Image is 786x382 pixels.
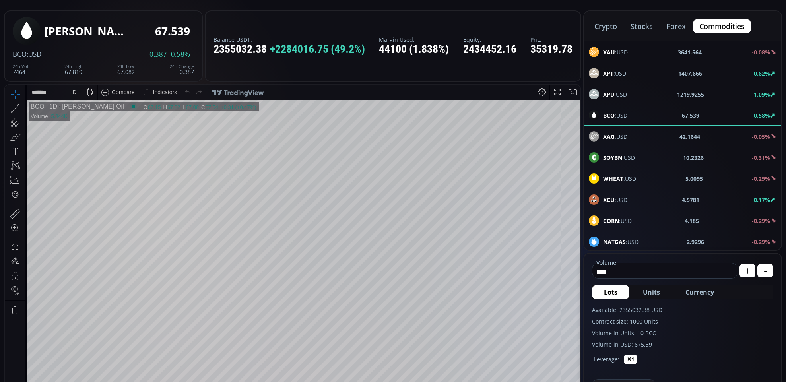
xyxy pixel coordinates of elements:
[178,19,181,25] div: L
[588,19,623,33] button: crypto
[68,4,72,11] div: D
[603,238,639,246] span: :USD
[594,355,619,363] label: Leverage:
[679,132,700,141] b: 42.1644
[561,349,571,355] div: auto
[752,217,770,225] b: -0.29%
[603,48,628,56] span: :USD
[754,70,770,77] b: 0.62%
[592,317,773,326] label: Contract size: 1000 Units
[603,175,623,182] b: WHEAT
[603,154,622,161] b: SOYBN
[677,90,704,99] b: 1219.9255
[603,217,619,225] b: CORN
[107,4,130,11] div: Compare
[482,344,526,359] button: 08:48:57 (UTC)
[27,50,41,59] span: :USD
[693,19,751,33] button: commodities
[603,196,627,204] span: :USD
[181,19,194,25] div: 67.08
[592,306,773,314] label: Available: 2355032.38 USD
[90,349,96,355] div: 1d
[752,48,770,56] b: -0.08%
[752,133,770,140] b: -0.05%
[149,51,167,58] span: 0.387
[18,326,22,336] div: Hide Drawings Toolbar
[545,344,558,359] div: Toggle Log Scale
[52,349,59,355] div: 3m
[685,217,699,225] b: 4.185
[213,43,365,56] div: 2355032.38
[139,19,143,25] div: O
[379,43,449,56] div: 44100 (1.838%)
[603,91,614,98] b: XPD
[13,50,27,59] span: BCO
[754,196,770,204] b: 0.17%
[125,18,132,25] div: Market open
[558,344,574,359] div: Toggle Auto Scale
[107,344,119,359] div: Go to
[148,4,173,11] div: Indicators
[631,285,672,299] button: Units
[673,285,726,299] button: Currency
[678,69,702,78] b: 1407.666
[78,349,85,355] div: 5d
[379,37,449,43] label: Margin Used:
[26,29,43,35] div: Volume
[64,64,83,75] div: 67.819
[592,340,773,349] label: Volume in USD: 675.39
[213,37,365,43] label: Balance USDT:
[687,238,704,246] b: 2.9296
[46,29,62,35] div: 5.844K
[603,70,613,77] b: XPT
[685,287,714,297] span: Currency
[170,64,194,69] div: 24h Change
[52,18,119,25] div: [PERSON_NAME] Oil
[603,238,626,246] b: NATGAS
[171,51,190,58] span: 0.58%
[40,349,46,355] div: 1y
[603,90,627,99] span: :USD
[624,19,659,33] button: stocks
[7,106,14,114] div: 
[547,349,555,355] div: log
[603,69,626,78] span: :USD
[603,217,632,225] span: :USD
[624,355,637,364] button: ✕1
[117,64,135,75] div: 67.082
[170,64,194,75] div: 0.387
[40,18,52,25] div: 1D
[604,287,617,297] span: Lots
[752,175,770,182] b: -0.29%
[463,37,516,43] label: Equity:
[117,64,135,69] div: 24h Low
[64,64,83,69] div: 24h High
[683,153,704,162] b: 10.2326
[485,349,523,355] span: 08:48:57 (UTC)
[13,64,29,69] div: 24h Vol.
[196,19,200,25] div: C
[530,43,573,56] div: 35319.78
[603,175,636,183] span: :USD
[603,196,615,204] b: XCU
[29,349,35,355] div: 5y
[26,18,40,25] div: BCO
[752,238,770,246] b: -0.29%
[603,48,615,56] b: XAU
[660,19,692,33] button: forex
[739,264,755,277] button: +
[65,349,72,355] div: 1m
[682,196,699,204] b: 4.5781
[270,43,365,56] span: +2284016.75 (49.2%)
[216,19,252,25] div: +0.31 (+0.47%)
[13,64,29,75] div: 7464
[752,154,770,161] b: -0.31%
[643,287,660,297] span: Units
[143,19,156,25] div: 67.15
[201,19,214,25] div: 67.54
[757,264,773,277] button: -
[45,25,124,37] div: [PERSON_NAME] Oil
[592,285,629,299] button: Lots
[534,344,545,359] div: Toggle Percentage
[592,329,773,337] label: Volume in Units: 10 BCO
